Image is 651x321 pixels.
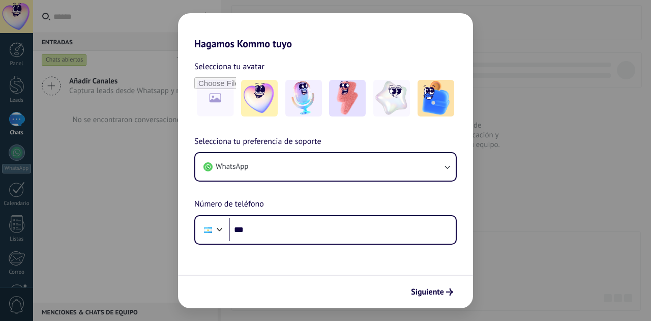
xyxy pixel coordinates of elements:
img: -1.jpeg [241,80,278,116]
span: Selecciona tu avatar [194,60,264,73]
img: -5.jpeg [418,80,454,116]
button: Siguiente [406,283,458,301]
h2: Hagamos Kommo tuyo [178,13,473,50]
button: WhatsApp [195,153,456,181]
span: Número de teléfono [194,198,264,211]
div: Argentina: + 54 [198,219,218,241]
span: WhatsApp [216,162,248,172]
span: Selecciona tu preferencia de soporte [194,135,321,149]
img: -3.jpeg [329,80,366,116]
span: Siguiente [411,288,444,296]
img: -4.jpeg [373,80,410,116]
img: -2.jpeg [285,80,322,116]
